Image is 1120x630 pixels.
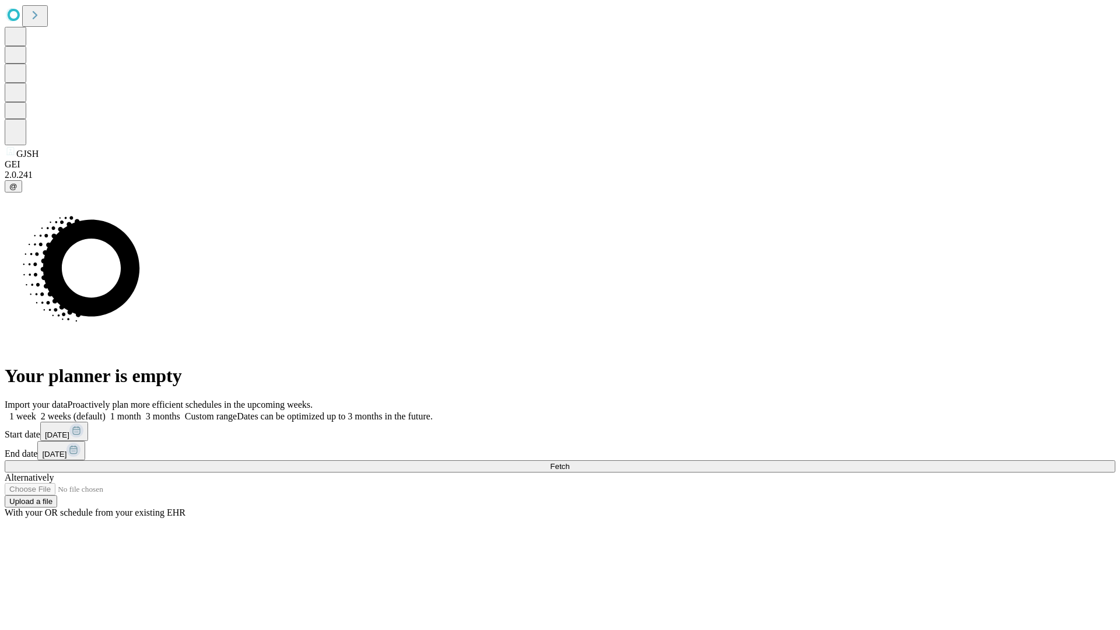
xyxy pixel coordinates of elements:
span: 3 months [146,411,180,421]
h1: Your planner is empty [5,365,1115,387]
span: Proactively plan more efficient schedules in the upcoming weeks. [68,400,313,409]
button: Upload a file [5,495,57,508]
span: [DATE] [42,450,66,459]
span: Import your data [5,400,68,409]
button: [DATE] [40,422,88,441]
span: Dates can be optimized up to 3 months in the future. [237,411,432,421]
span: With your OR schedule from your existing EHR [5,508,185,517]
div: End date [5,441,1115,460]
div: GEI [5,159,1115,170]
span: @ [9,182,17,191]
span: 2 weeks (default) [41,411,106,421]
span: GJSH [16,149,38,159]
span: [DATE] [45,430,69,439]
div: Start date [5,422,1115,441]
span: Alternatively [5,473,54,482]
div: 2.0.241 [5,170,1115,180]
span: 1 month [110,411,141,421]
button: @ [5,180,22,192]
button: Fetch [5,460,1115,473]
span: 1 week [9,411,36,421]
button: [DATE] [37,441,85,460]
span: Custom range [185,411,237,421]
span: Fetch [550,462,569,471]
